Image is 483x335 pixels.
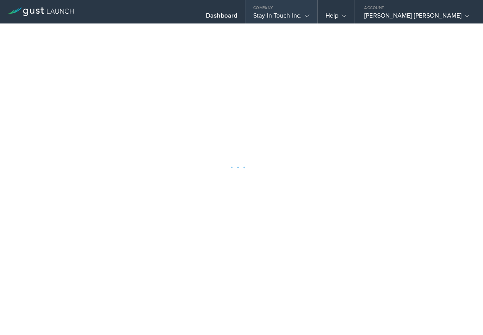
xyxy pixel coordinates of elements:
iframe: Chat Widget [444,297,483,335]
div: Stay In Touch Inc. [253,12,309,23]
div: Help [326,12,346,23]
div: [PERSON_NAME] [PERSON_NAME] [364,12,469,23]
div: Dashboard [206,12,237,23]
